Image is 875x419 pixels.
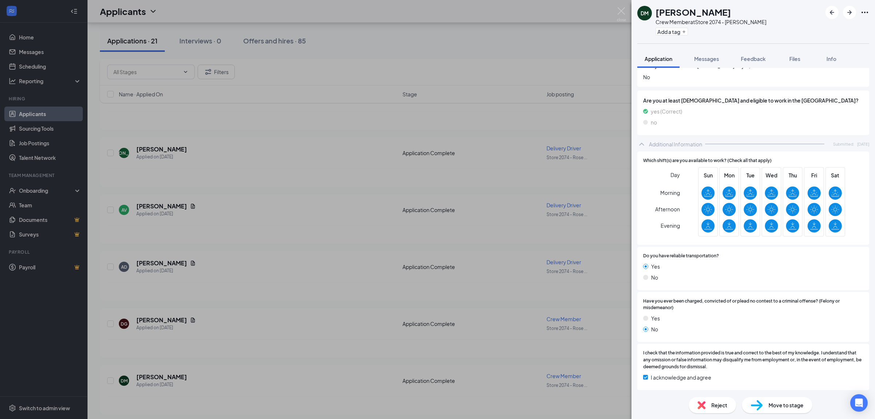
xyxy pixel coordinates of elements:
[857,141,869,147] span: [DATE]
[744,171,757,179] span: Tue
[651,325,658,333] span: No
[643,96,863,104] span: Are you at least [DEMOGRAPHIC_DATA] and eligible to work in the [GEOGRAPHIC_DATA]?
[651,373,711,381] span: I acknowledge and agree
[829,171,842,179] span: Sat
[741,55,766,62] span: Feedback
[643,298,863,312] span: Have you ever been charged, convicted of or plead no contest to a criminal offense? (Felony or mi...
[701,171,715,179] span: Sun
[860,8,869,17] svg: Ellipses
[649,141,702,148] div: Additional Information
[643,157,771,164] span: Which shift(s) are you available to work? (Check all that apply)
[645,55,672,62] span: Application
[655,203,680,216] span: Afternoon
[682,30,686,34] svg: Plus
[769,401,804,409] span: Move to stage
[651,107,682,115] span: yes (Correct)
[786,171,799,179] span: Thu
[651,118,657,126] span: no
[637,140,646,149] svg: ChevronUp
[656,28,688,35] button: PlusAdd a tag
[656,6,731,18] h1: [PERSON_NAME]
[765,171,778,179] span: Wed
[670,171,680,179] span: Day
[825,6,839,19] button: ArrowLeftNew
[694,55,719,62] span: Messages
[661,219,680,232] span: Evening
[651,273,658,281] span: No
[845,8,854,17] svg: ArrowRight
[808,171,821,179] span: Fri
[827,55,836,62] span: Info
[828,8,836,17] svg: ArrowLeftNew
[643,253,719,260] span: Do you have reliable transportation?
[656,18,766,26] div: Crew Member at Store 2074 - [PERSON_NAME]
[651,262,660,270] span: Yes
[843,6,856,19] button: ArrowRight
[789,55,800,62] span: Files
[850,394,868,412] div: Open Intercom Messenger
[723,171,736,179] span: Mon
[711,401,727,409] span: Reject
[833,141,854,147] span: Submitted:
[643,73,863,81] span: No
[643,350,863,370] span: I check that the information provided is true and correct to the best of my knowledge. I understa...
[660,186,680,199] span: Morning
[641,9,649,17] div: DM
[651,314,660,322] span: Yes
